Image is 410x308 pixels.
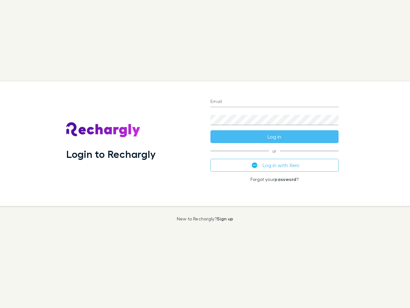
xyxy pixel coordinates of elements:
a: password [275,176,296,182]
h1: Login to Rechargly [66,148,156,160]
p: New to Rechargly? [177,216,234,221]
img: Xero's logo [252,162,258,168]
img: Rechargly's Logo [66,122,141,138]
p: Forgot your ? [210,177,339,182]
a: Sign up [217,216,233,221]
button: Log in with Xero [210,159,339,172]
button: Log in [210,130,339,143]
